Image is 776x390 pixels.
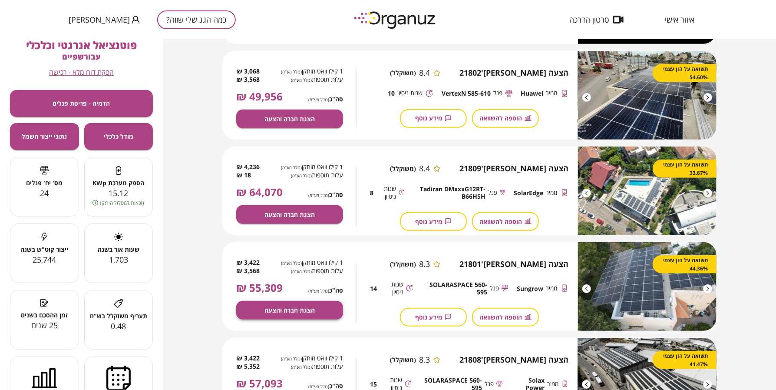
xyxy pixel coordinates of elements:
[236,267,260,275] span: 3,568 ₪
[460,68,569,78] span: הצעה [PERSON_NAME]' 21802
[291,364,312,370] span: (כולל מע"מ)
[69,15,130,24] span: [PERSON_NAME]
[419,355,430,365] span: 8.3
[281,356,302,362] span: (כולל מע"מ)
[308,192,329,198] span: (כולל מע"מ)
[236,377,283,390] span: 57,093 ₪
[415,114,442,122] span: מידע נוסף
[109,188,128,198] span: 15.12
[274,76,343,84] span: עלות תוספות
[578,242,717,331] img: image
[578,51,717,140] img: image
[274,259,343,267] span: 1 קילו וואט מותקן
[274,67,343,76] span: 1 קילו וואט מותקן
[480,313,522,321] span: הוספה להשוואה
[10,246,79,253] span: ייצור קוט"ש בשנה
[480,114,522,122] span: הוספה להשוואה
[514,189,544,197] span: SolarEdge
[264,115,315,123] span: הצגת חברה והצעה
[308,382,343,390] span: סה"כ
[236,163,260,171] span: 4,236 ₪
[661,160,708,177] span: תשואה על הון עצמי 33.67%
[419,68,430,78] span: 8.4
[157,10,236,29] button: כמה הגג שלי שווה?
[10,123,79,150] button: נתוני ייצור חשמל
[460,355,569,365] span: הצעה [PERSON_NAME]' 21808
[85,246,153,253] span: שעות אור בשנה
[661,256,708,273] span: תשואה על הון עצמי 44.36%
[100,199,144,207] span: (זכאות למסלול הירוק)
[26,38,137,52] span: פוטנציאל אנרגטי וכלכלי
[236,205,343,224] button: הצגת חברה והצעה
[236,67,260,76] span: 3,068 ₪
[236,363,260,371] span: 5,352 ₪
[348,8,443,32] img: logo
[460,164,569,173] span: הצעה [PERSON_NAME]' 21809
[665,15,694,24] span: איזור אישי
[308,95,343,103] span: סה"כ
[31,320,58,330] span: 25 שנים
[546,89,558,97] span: ממיר
[472,212,539,231] button: הוספה להשוואה
[281,164,302,170] span: (כולל מע"מ)
[10,90,153,117] button: הדמיה - פריסת פנלים
[236,76,260,84] span: 3,568 ₪
[308,383,329,390] span: (כולל מע"מ)
[390,356,416,363] span: (משוקלל)
[569,15,609,24] span: סרטון הדרכה
[400,308,467,327] button: מידע נוסף
[236,186,283,198] span: 64,070 ₪
[390,165,416,172] span: (משוקלל)
[390,260,416,268] span: (משוקלל)
[40,188,49,198] span: 24
[104,133,133,140] span: מודל כלכלי
[84,123,153,150] button: מודל כלכלי
[422,281,487,296] span: SOLARASPACE 560-595
[236,90,283,103] span: 49,956 ₪
[291,268,312,274] span: (כולל מע"מ)
[85,312,153,320] span: תעריף משוקלל בש"ח
[274,267,343,275] span: עלות תוספות
[472,109,539,128] button: הוספה להשוואה
[281,69,302,75] span: (כולל מע"מ)
[370,380,377,388] span: 15
[400,109,467,128] button: מידע נוסף
[546,189,558,197] span: ממיר
[308,191,343,198] span: סה"כ
[388,90,395,97] span: 10
[69,14,140,25] button: [PERSON_NAME]
[236,259,260,267] span: 3,422 ₪
[53,100,110,107] span: הדמיה - פריסת פנלים
[236,110,343,128] button: הצגת חברה והצעה
[308,97,329,103] span: (כולל מע"מ)
[652,15,707,24] button: איזור אישי
[10,179,79,187] span: מס' יח' פנלים
[22,133,67,140] span: נתוני ייצור חשמל
[49,68,114,77] button: הפקת דוח מלא - רכישה
[274,171,343,180] span: עלות תוספות
[274,354,343,363] span: 1 קילו וואט מותקן
[370,285,377,292] span: 14
[236,171,251,180] span: 18 ₪
[291,173,312,179] span: (כולל מע"מ)
[485,380,494,388] span: פנל
[415,313,442,321] span: מידע נוסף
[236,301,343,320] button: הצגת חברה והצעה
[556,15,637,24] button: סרטון הדרכה
[281,260,302,266] span: (כולל מע"מ)
[274,163,343,171] span: 1 קילו וואט מותקן
[274,363,343,371] span: עלות תוספות
[33,254,56,265] span: 25,744
[442,90,491,97] span: VertexN 585-610
[460,260,569,269] span: הצעה [PERSON_NAME]' 21801
[390,69,416,77] span: (משוקלל)
[661,352,708,368] span: תשואה על הון עצמי 41.47%
[376,185,396,201] span: שנות ניסיון
[419,260,430,269] span: 8.3
[517,285,544,292] span: Sungrow
[85,179,153,187] span: הספק מערכת KWp
[264,211,315,218] span: הצגת חברה והצעה
[10,311,79,319] span: זמן ההסכם בשנים
[661,65,708,81] span: תשואה על הון עצמי 54.60%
